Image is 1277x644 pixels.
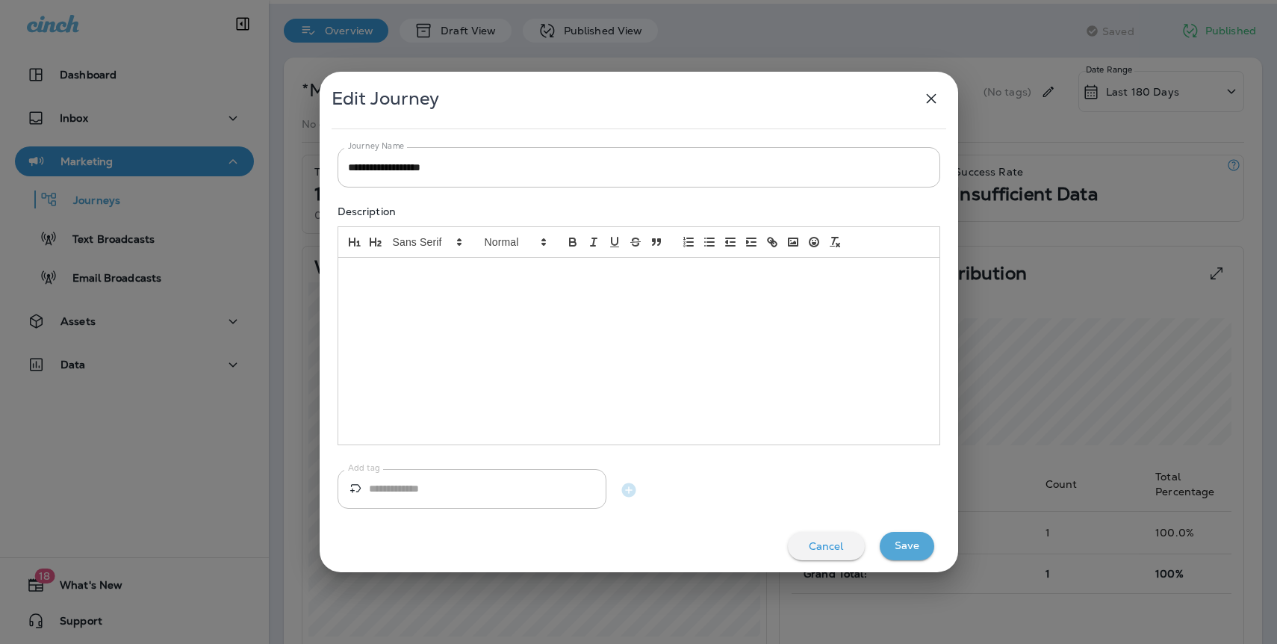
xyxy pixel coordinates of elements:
[332,87,439,110] span: Edit Journey
[338,205,397,217] p: Description
[348,140,405,152] label: Journey Name
[880,532,934,560] button: Save
[788,532,865,560] button: Cancel
[348,462,380,474] label: Add tag
[809,540,844,552] p: Cancel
